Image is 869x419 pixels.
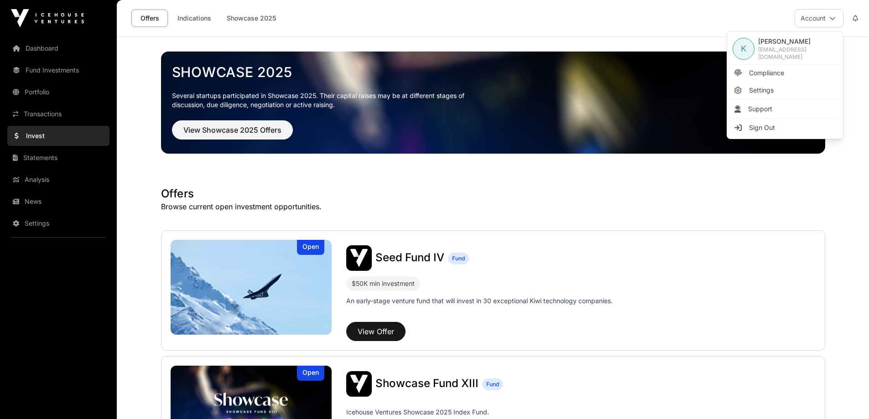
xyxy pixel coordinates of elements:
span: Settings [749,86,774,95]
button: View Showcase 2025 Offers [172,120,293,140]
span: Fund [452,255,465,262]
a: Dashboard [7,38,109,58]
a: Invest [7,126,109,146]
span: Showcase Fund XIII [375,377,479,390]
div: Open [297,366,324,381]
a: News [7,191,109,212]
button: Account [795,9,843,27]
span: [EMAIL_ADDRESS][DOMAIN_NAME] [758,46,838,61]
a: Indications [172,10,217,27]
span: Support [748,104,772,114]
h1: Offers [161,186,825,201]
a: Showcase Fund XIII [375,378,479,390]
p: Several startups participated in Showcase 2025. Their capital raises may be at different stages o... [172,91,479,109]
img: Seed Fund IV [171,240,332,335]
span: [PERSON_NAME] [758,37,838,46]
a: Seed Fund IV [375,252,444,264]
a: Settings [7,213,109,233]
a: Analysis [7,170,109,190]
a: Transactions [7,104,109,124]
img: Seed Fund IV [346,245,372,271]
li: Support [729,101,841,117]
div: $50K min investment [346,276,420,291]
a: View Showcase 2025 Offers [172,129,293,139]
div: Open [297,240,324,255]
img: Showcase 2025 [161,52,825,154]
span: Fund [486,381,499,388]
iframe: Chat Widget [823,375,869,419]
a: Showcase 2025 [172,64,814,80]
a: Seed Fund IVOpen [171,240,332,335]
img: Icehouse Ventures Logo [11,9,84,27]
img: Showcase Fund XIII [346,371,372,397]
span: Seed Fund IV [375,251,444,264]
div: $50K min investment [352,278,415,289]
a: Showcase 2025 [221,10,282,27]
a: Settings [729,82,841,98]
a: Statements [7,148,109,168]
a: Fund Investments [7,60,109,80]
span: K [741,42,746,55]
li: Sign Out [729,119,841,136]
a: Offers [131,10,168,27]
a: Compliance [729,65,841,81]
span: View Showcase 2025 Offers [183,124,281,135]
p: Browse current open investment opportunities. [161,201,825,212]
p: An early-stage venture fund that will invest in 30 exceptional Kiwi technology companies. [346,296,613,305]
span: Sign Out [749,123,775,132]
p: Icehouse Ventures Showcase 2025 Index Fund. [346,408,489,417]
a: Portfolio [7,82,109,102]
span: Compliance [749,68,784,78]
button: View Offer [346,322,406,341]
